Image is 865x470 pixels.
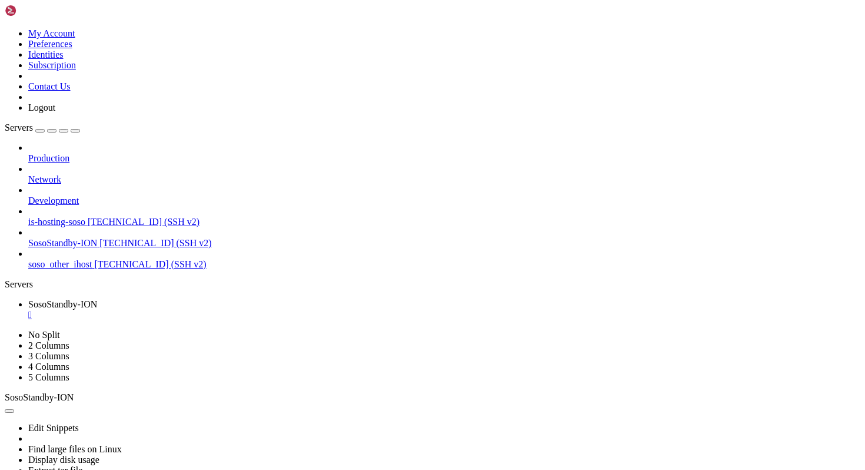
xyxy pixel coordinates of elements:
a: No Split [28,330,60,340]
a: 2 Columns [28,340,69,350]
a: Servers [5,123,80,133]
li: Network [28,164,860,185]
x-row: * Support: [URL][DOMAIN_NAME] [5,44,711,54]
span: Network [28,174,61,184]
x-row: * Ubuntu 20.04 LTS Focal Fossa has reached its end of standard support on 31 Ma [5,64,711,74]
a: Subscription [28,60,76,70]
a: is-hosting-soso [TECHNICAL_ID] (SSH v2) [28,217,860,227]
a: Edit Snippets [28,423,79,433]
x-row: Last login: [DATE] from [TECHNICAL_ID] [5,112,711,123]
span: ~ [99,171,104,181]
span: [TECHNICAL_ID] (SSH v2) [88,217,199,227]
a: 3 Columns [28,351,69,361]
a: Preferences [28,39,72,49]
li: Production [28,143,860,164]
span: is-hosting-soso [28,217,85,227]
span: soso@hostcba752c653 [5,123,94,132]
div: (23, 17) [119,171,124,181]
a: Network [28,174,860,185]
x-row: 657463.bots_checker ([DATE] 04:01:40 PM) (Detached) [5,151,711,161]
x-row: [URL][DOMAIN_NAME] [5,93,711,103]
li: is-hosting-soso [TECHNICAL_ID] (SSH v2) [28,206,860,227]
x-row: There are screens on: [5,132,711,142]
a: 5 Columns [28,372,69,382]
span: [TECHNICAL_ID] (SSH v2) [94,259,206,269]
a: My Account [28,28,75,38]
div: Servers [5,279,860,290]
x-row: : $ screen -ls [5,123,711,133]
a: Find large files on Linux [28,444,122,454]
a: SosoStandby-ION [28,299,860,320]
span: soso@hostcba752c653 [5,171,94,181]
span: Servers [5,123,33,133]
a: Development [28,196,860,206]
img: Shellngn [5,5,72,16]
x-row: For more details see: [5,83,711,93]
a:  [28,310,860,320]
x-row: : $ [5,171,711,181]
span: Development [28,196,79,206]
li: soso_other_ihost [TECHNICAL_ID] (SSH v2) [28,249,860,270]
span: SosoStandby-ION [28,299,97,309]
span: SosoStandby-ION [5,392,74,402]
a: soso_other_ihost [TECHNICAL_ID] (SSH v2) [28,259,860,270]
a: Display disk usage [28,455,99,465]
span: [TECHNICAL_ID] (SSH v2) [99,238,211,248]
span: Production [28,153,69,163]
a: Identities [28,49,64,59]
a: SosoStandby-ION [TECHNICAL_ID] (SSH v2) [28,238,860,249]
a: Logout [28,102,55,112]
li: Development [28,185,860,206]
x-row: * Management: [URL][DOMAIN_NAME] [5,34,711,44]
x-row: 657676.db_sync ([DATE] 04:06:51 PM) (Detached) [5,142,711,152]
a: 4 Columns [28,362,69,372]
a: Contact Us [28,81,71,91]
span: SosoStandby-ION [28,238,97,248]
span: ~ [99,123,104,132]
x-row: * Documentation: [URL][DOMAIN_NAME] [5,24,711,34]
x-row: 2 Sockets in /run/screen/S-soso. [5,161,711,171]
x-row: Welcome to Ubuntu 20.04.6 LTS (GNU/Linux 5.4.0-196-generic x86_64) [5,5,711,15]
li: SosoStandby-ION [TECHNICAL_ID] (SSH v2) [28,227,860,249]
span: soso_other_ihost [28,259,92,269]
a: Production [28,153,860,164]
